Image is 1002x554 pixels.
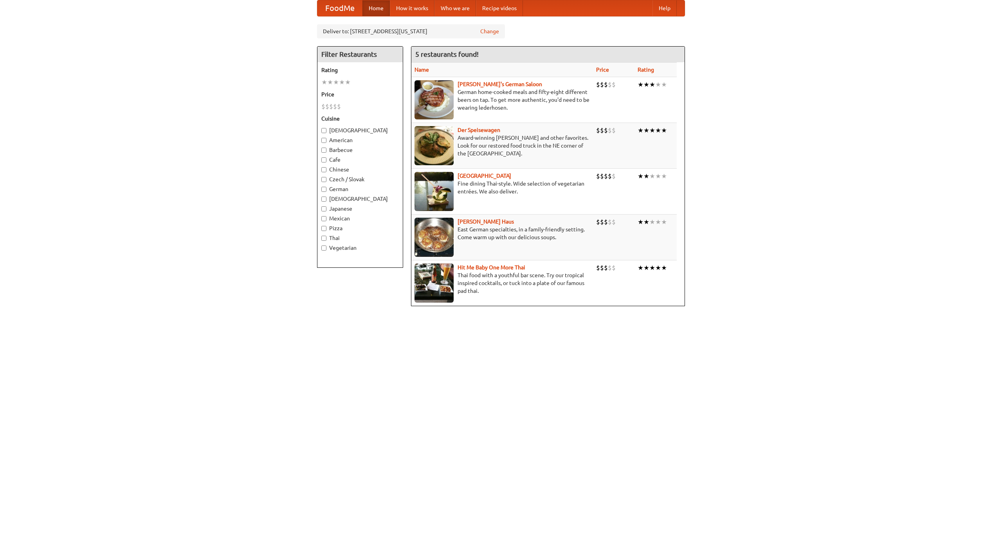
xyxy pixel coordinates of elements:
li: $ [596,80,600,89]
li: ★ [655,172,661,180]
li: ★ [655,126,661,135]
li: ★ [661,80,667,89]
li: $ [612,263,616,272]
a: Home [362,0,390,16]
li: $ [596,126,600,135]
a: Rating [638,67,654,73]
h4: Filter Restaurants [317,47,403,62]
li: ★ [339,78,345,87]
label: Barbecue [321,146,399,154]
label: [DEMOGRAPHIC_DATA] [321,195,399,203]
li: $ [604,80,608,89]
div: Deliver to: [STREET_ADDRESS][US_STATE] [317,24,505,38]
li: ★ [661,218,667,226]
img: kohlhaus.jpg [414,218,454,257]
label: Thai [321,234,399,242]
li: ★ [321,78,327,87]
li: ★ [649,126,655,135]
input: American [321,138,326,143]
label: Vegetarian [321,244,399,252]
a: Who we are [434,0,476,16]
p: Award-winning [PERSON_NAME] and other favorites. Look for our restored food truck in the NE corne... [414,134,590,157]
li: $ [604,172,608,180]
li: ★ [638,172,643,180]
li: $ [596,218,600,226]
li: $ [612,80,616,89]
li: ★ [643,172,649,180]
input: Vegetarian [321,245,326,251]
input: Thai [321,236,326,241]
a: Der Speisewagen [458,127,500,133]
a: [GEOGRAPHIC_DATA] [458,173,511,179]
li: ★ [649,218,655,226]
li: ★ [655,218,661,226]
li: $ [321,102,325,111]
li: ★ [649,80,655,89]
li: $ [600,263,604,272]
h5: Cuisine [321,115,399,123]
li: ★ [661,126,667,135]
h5: Rating [321,66,399,74]
li: ★ [638,126,643,135]
li: $ [612,218,616,226]
li: $ [604,218,608,226]
label: Czech / Slovak [321,175,399,183]
p: Thai food with a youthful bar scene. Try our tropical inspired cocktails, or tuck into a plate of... [414,271,590,295]
input: Chinese [321,167,326,172]
a: [PERSON_NAME] Haus [458,218,514,225]
li: ★ [643,218,649,226]
img: speisewagen.jpg [414,126,454,165]
li: ★ [638,263,643,272]
label: Pizza [321,224,399,232]
a: Help [652,0,677,16]
input: Japanese [321,206,326,211]
li: $ [600,172,604,180]
li: ★ [661,263,667,272]
a: Change [480,27,499,35]
label: American [321,136,399,144]
a: Hit Me Baby One More Thai [458,264,525,271]
li: $ [596,172,600,180]
li: $ [612,172,616,180]
li: $ [600,218,604,226]
li: $ [608,126,612,135]
label: Mexican [321,215,399,222]
li: $ [608,80,612,89]
img: babythai.jpg [414,263,454,303]
a: How it works [390,0,434,16]
li: $ [596,263,600,272]
li: $ [608,218,612,226]
input: Cafe [321,157,326,162]
li: ★ [345,78,351,87]
a: Recipe videos [476,0,523,16]
input: German [321,187,326,192]
li: ★ [655,80,661,89]
li: $ [333,102,337,111]
li: $ [604,126,608,135]
a: Price [596,67,609,73]
li: $ [604,263,608,272]
li: ★ [643,126,649,135]
label: Japanese [321,205,399,213]
li: $ [600,80,604,89]
input: [DEMOGRAPHIC_DATA] [321,128,326,133]
li: ★ [649,263,655,272]
label: [DEMOGRAPHIC_DATA] [321,126,399,134]
label: Chinese [321,166,399,173]
p: East German specialties, in a family-friendly setting. Come warm up with our delicious soups. [414,226,590,241]
h5: Price [321,90,399,98]
li: ★ [649,172,655,180]
li: $ [329,102,333,111]
p: Fine dining Thai-style. Wide selection of vegetarian entrées. We also deliver. [414,180,590,195]
a: [PERSON_NAME]'s German Saloon [458,81,542,87]
li: $ [608,263,612,272]
li: ★ [643,263,649,272]
a: FoodMe [317,0,362,16]
li: ★ [638,218,643,226]
li: $ [600,126,604,135]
